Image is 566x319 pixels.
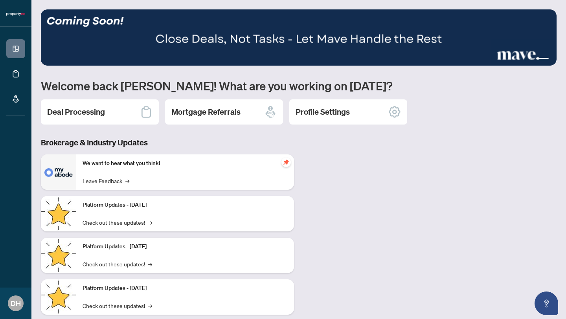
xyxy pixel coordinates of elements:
[83,242,288,251] p: Platform Updates - [DATE]
[41,78,557,93] h1: Welcome back [PERSON_NAME]! What are you working on [DATE]?
[535,291,558,315] button: Open asap
[6,12,25,16] img: logo
[83,159,288,168] p: We want to hear what you think!
[148,260,152,268] span: →
[83,284,288,293] p: Platform Updates - [DATE]
[47,106,105,117] h2: Deal Processing
[83,260,152,268] a: Check out these updates!→
[281,158,291,167] span: pushpin
[83,218,152,227] a: Check out these updates!→
[171,106,241,117] h2: Mortgage Referrals
[41,154,76,190] img: We want to hear what you think!
[41,238,76,273] img: Platform Updates - July 8, 2025
[41,9,557,66] img: Slide 2
[125,176,129,185] span: →
[530,58,533,61] button: 2
[41,137,294,148] h3: Brokerage & Industry Updates
[11,298,21,309] span: DH
[83,176,129,185] a: Leave Feedback→
[536,58,549,61] button: 3
[148,218,152,227] span: →
[83,301,152,310] a: Check out these updates!→
[524,58,527,61] button: 1
[41,196,76,231] img: Platform Updates - July 21, 2025
[41,279,76,315] img: Platform Updates - June 23, 2025
[83,201,288,209] p: Platform Updates - [DATE]
[148,301,152,310] span: →
[296,106,350,117] h2: Profile Settings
